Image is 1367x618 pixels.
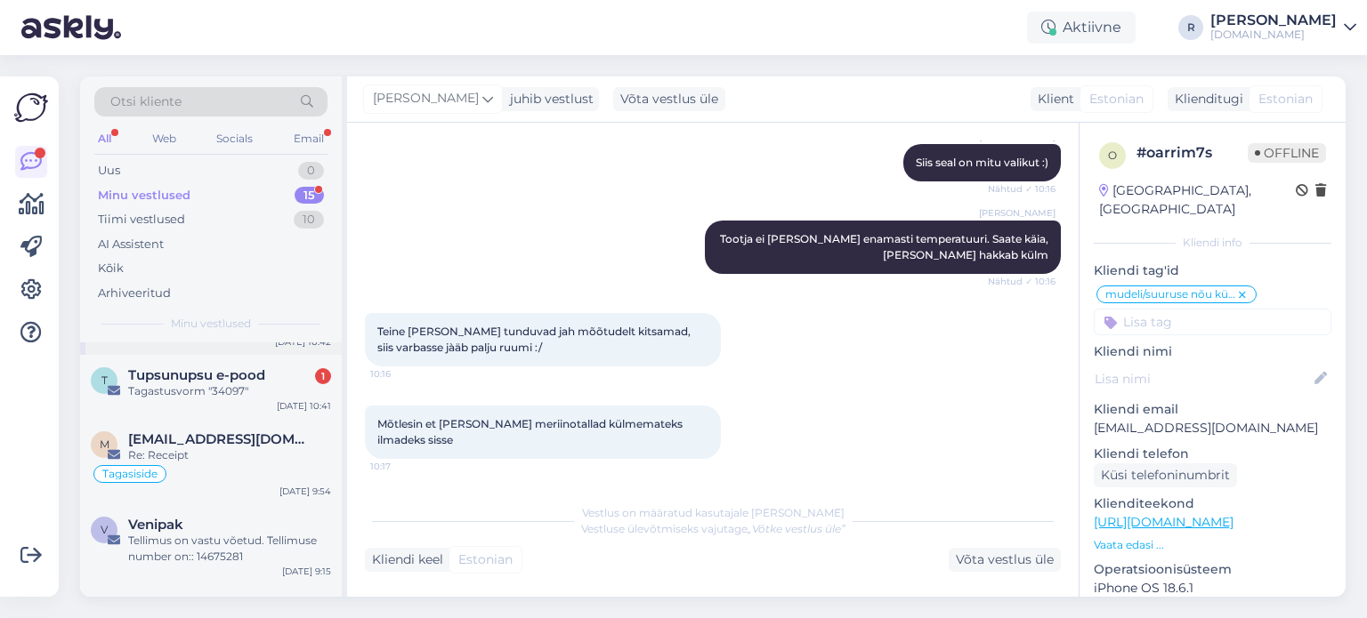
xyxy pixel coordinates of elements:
[1108,148,1117,162] span: o
[1094,579,1331,598] p: iPhone OS 18.6.1
[1210,28,1337,42] div: [DOMAIN_NAME]
[101,523,108,536] span: V
[171,316,251,332] span: Minu vestlused
[128,431,313,447] span: merike@maarjakyla.ee
[1094,400,1331,419] p: Kliendi email
[102,469,158,479] span: Tagasiside
[988,182,1056,196] span: Nähtud ✓ 10:16
[1094,560,1331,579] p: Operatsioonisüsteem
[128,367,265,383] span: Tupsunupsu e-pood
[370,367,437,381] span: 10:16
[98,285,171,302] div: Arhiveeritud
[613,87,725,111] div: Võta vestlus üle
[1027,12,1136,44] div: Aktiivne
[98,236,164,253] div: AI Assistent
[128,517,183,533] span: Venipak
[582,506,845,519] span: Vestlus on määratud kasutajale [PERSON_NAME]
[14,91,48,124] img: Askly Logo
[128,533,331,565] div: Tellimus on vastu võetud. Tellimuse number on:: 14675281
[1136,142,1248,164] div: # oarrim7s
[94,127,115,150] div: All
[213,127,256,150] div: Socials
[949,548,1061,572] div: Võta vestlus üle
[110,92,182,111] span: Otsi kliente
[979,206,1056,220] span: [PERSON_NAME]
[149,127,180,150] div: Web
[1168,90,1243,108] div: Klienditugi
[1178,15,1203,40] div: R
[101,373,108,387] span: T
[377,325,693,354] span: Teine [PERSON_NAME] tunduvad jah mõõtudelt kitsamad, siis varbasse jàäb palju ruumi :/
[720,232,1051,261] span: Tootja ei [PERSON_NAME] enamasti temperatuuri. Saate käia, [PERSON_NAME] hakkab külm
[1210,13,1337,28] div: [PERSON_NAME]
[315,368,331,384] div: 1
[1094,445,1331,463] p: Kliendi telefon
[294,211,324,229] div: 10
[98,211,185,229] div: Tiimi vestlused
[277,399,331,413] div: [DATE] 10:41
[290,127,328,150] div: Email
[295,187,324,205] div: 15
[1248,143,1326,163] span: Offline
[1095,369,1311,389] input: Lisa nimi
[458,550,513,569] span: Estonian
[1094,419,1331,437] p: [EMAIL_ADDRESS][DOMAIN_NAME]
[298,162,324,180] div: 0
[1094,261,1331,280] p: Kliendi tag'id
[581,522,845,535] span: Vestluse ülevõtmiseks vajutage
[100,437,109,451] span: m
[1089,90,1144,108] span: Estonian
[98,260,124,277] div: Kõik
[988,275,1056,288] span: Nähtud ✓ 10:16
[1094,494,1331,513] p: Klienditeekond
[128,447,331,463] div: Re: Receipt
[1094,514,1234,530] a: [URL][DOMAIN_NAME]
[916,156,1048,169] span: Siis seal on mitu valikut :)
[282,565,331,578] div: [DATE] 9:15
[1094,235,1331,251] div: Kliendi info
[1094,537,1331,553] p: Vaata edasi ...
[279,485,331,498] div: [DATE] 9:54
[1105,289,1236,300] span: mudeli/suuruse nõu küsimine
[1258,90,1313,108] span: Estonian
[1094,342,1331,361] p: Kliendi nimi
[370,460,437,473] span: 10:17
[748,522,845,535] i: „Võtke vestlus üle”
[365,550,443,569] div: Kliendi keel
[98,162,120,180] div: Uus
[1210,13,1356,42] a: [PERSON_NAME][DOMAIN_NAME]
[98,187,190,205] div: Minu vestlused
[1094,463,1237,487] div: Küsi telefoninumbrit
[128,383,331,399] div: Tagastusvorm "34097"
[1031,90,1074,108] div: Klient
[503,90,594,108] div: juhib vestlust
[1094,309,1331,335] input: Lisa tag
[377,417,685,446] span: Mõtlesin et [PERSON_NAME] meriinotallad külmemateks ilmadeks sisse
[275,335,331,349] div: [DATE] 10:42
[1099,181,1296,219] div: [GEOGRAPHIC_DATA], [GEOGRAPHIC_DATA]
[373,89,479,108] span: [PERSON_NAME]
